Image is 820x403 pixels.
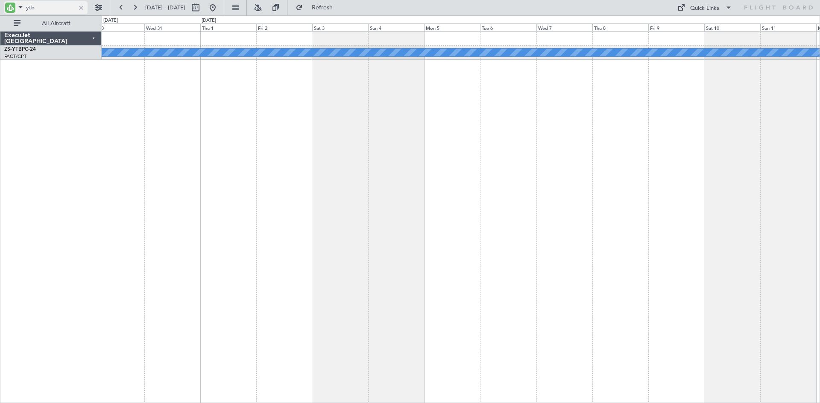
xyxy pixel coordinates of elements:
div: Thu 1 [200,23,256,31]
div: Wed 7 [536,23,592,31]
div: Quick Links [690,4,719,13]
div: Tue 6 [480,23,536,31]
button: All Aircraft [9,17,93,30]
div: Fri 2 [256,23,312,31]
input: A/C (Reg. or Type) [26,1,75,14]
span: ZS-YTB [4,47,22,52]
div: [DATE] [202,17,216,24]
span: [DATE] - [DATE] [145,4,185,12]
div: Sun 4 [368,23,424,31]
a: ZS-YTBPC-24 [4,47,36,52]
button: Refresh [292,1,343,14]
div: Mon 5 [424,23,480,31]
div: Tue 30 [88,23,144,31]
span: All Aircraft [22,20,90,26]
div: Sun 11 [760,23,816,31]
a: FACT/CPT [4,53,26,60]
div: Thu 8 [592,23,648,31]
div: Fri 9 [648,23,704,31]
div: Sat 10 [704,23,760,31]
div: Wed 31 [144,23,200,31]
span: Refresh [305,5,340,11]
div: Sat 3 [312,23,368,31]
button: Quick Links [673,1,736,14]
div: [DATE] [103,17,118,24]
